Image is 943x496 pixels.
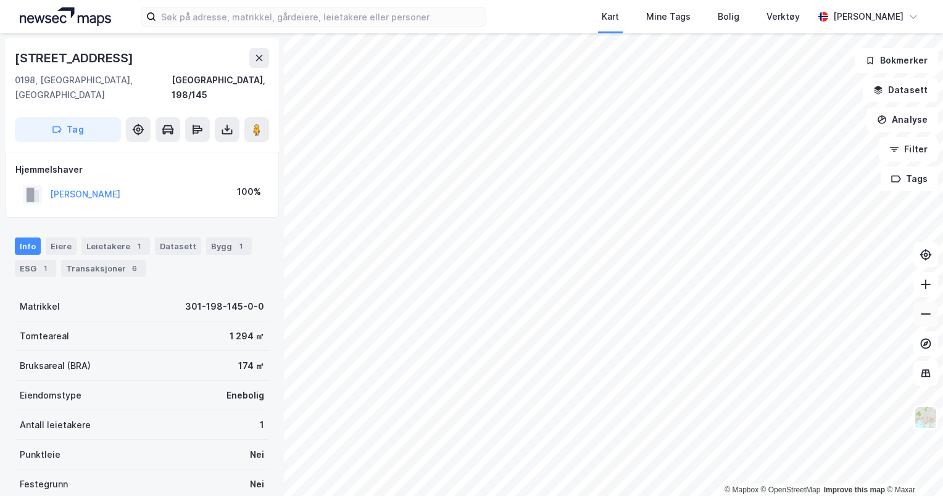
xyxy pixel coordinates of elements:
[725,486,758,494] a: Mapbox
[718,9,739,24] div: Bolig
[15,238,41,255] div: Info
[20,477,68,492] div: Festegrunn
[155,238,201,255] div: Datasett
[172,73,269,102] div: [GEOGRAPHIC_DATA], 198/145
[602,9,619,24] div: Kart
[866,107,938,132] button: Analyse
[833,9,904,24] div: [PERSON_NAME]
[879,137,938,162] button: Filter
[20,447,60,462] div: Punktleie
[881,167,938,191] button: Tags
[206,238,252,255] div: Bygg
[15,48,136,68] div: [STREET_ADDRESS]
[863,78,938,102] button: Datasett
[855,48,938,73] button: Bokmerker
[20,358,91,373] div: Bruksareal (BRA)
[61,260,146,277] div: Transaksjoner
[133,240,145,252] div: 1
[914,406,937,429] img: Z
[766,9,800,24] div: Verktøy
[20,299,60,314] div: Matrikkel
[15,73,172,102] div: 0198, [GEOGRAPHIC_DATA], [GEOGRAPHIC_DATA]
[39,262,51,275] div: 1
[81,238,150,255] div: Leietakere
[128,262,141,275] div: 6
[15,260,56,277] div: ESG
[15,162,268,177] div: Hjemmelshaver
[15,117,121,142] button: Tag
[250,447,264,462] div: Nei
[824,486,885,494] a: Improve this map
[185,299,264,314] div: 301-198-145-0-0
[238,358,264,373] div: 174 ㎡
[237,184,261,199] div: 100%
[646,9,691,24] div: Mine Tags
[260,418,264,432] div: 1
[20,418,91,432] div: Antall leietakere
[20,7,111,26] img: logo.a4113a55bc3d86da70a041830d287a7e.svg
[761,486,821,494] a: OpenStreetMap
[881,437,943,496] iframe: Chat Widget
[250,477,264,492] div: Nei
[20,329,69,344] div: Tomteareal
[230,329,264,344] div: 1 294 ㎡
[20,388,81,403] div: Eiendomstype
[156,7,486,26] input: Søk på adresse, matrikkel, gårdeiere, leietakere eller personer
[226,388,264,403] div: Enebolig
[235,240,247,252] div: 1
[46,238,77,255] div: Eiere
